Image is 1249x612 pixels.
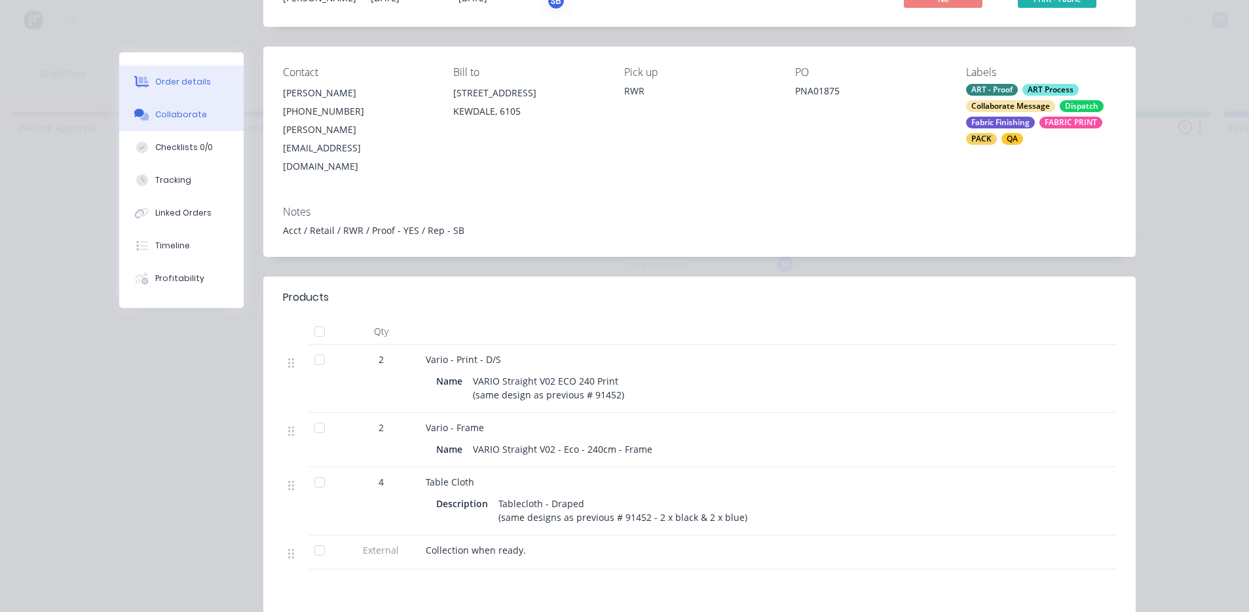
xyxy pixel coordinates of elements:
div: Order details [155,76,211,88]
button: Timeline [119,229,244,262]
div: Pick up [624,66,774,79]
div: Tablecloth - Draped (same designs as previous # 91452 - 2 x black & 2 x blue) [493,494,753,527]
div: VARIO Straight V02 ECO 240 Print (same design as previous # 91452) [468,372,629,404]
div: [STREET_ADDRESS]KEWDALE, 6105 [453,84,603,126]
span: 2 [379,353,384,366]
div: Timeline [155,240,190,252]
div: Dispatch [1060,100,1104,112]
div: ART - Proof [966,84,1018,96]
div: [PERSON_NAME] [283,84,433,102]
div: PO [795,66,945,79]
div: PNA01875 [795,84,945,102]
div: Collaborate [155,109,207,121]
div: KEWDALE, 6105 [453,102,603,121]
div: Name [436,372,468,391]
div: Linked Orders [155,207,212,219]
div: [PERSON_NAME][PHONE_NUMBER][PERSON_NAME][EMAIL_ADDRESS][DOMAIN_NAME] [283,84,433,176]
span: 2 [379,421,384,434]
button: Order details [119,66,244,98]
button: Profitability [119,262,244,295]
span: External [347,543,415,557]
button: Collaborate [119,98,244,131]
div: VARIO Straight V02 - Eco - 240cm - Frame [468,440,658,459]
button: Checklists 0/0 [119,131,244,164]
div: Labels [966,66,1116,79]
div: Checklists 0/0 [155,142,213,153]
div: Tracking [155,174,191,186]
div: Name [436,440,468,459]
div: Notes [283,206,1116,218]
button: Linked Orders [119,197,244,229]
div: Collaborate Message [966,100,1055,112]
div: Products [283,290,329,305]
div: Contact [283,66,433,79]
div: [STREET_ADDRESS] [453,84,603,102]
div: Acct / Retail / RWR / Proof - YES / Rep - SB [283,223,1116,237]
span: Vario - Print - D/S [426,353,501,366]
div: Bill to [453,66,603,79]
div: PACK [966,133,997,145]
span: Table Cloth [426,476,474,488]
span: 4 [379,475,384,489]
div: QA [1001,133,1023,145]
span: Vario - Frame [426,421,484,434]
button: Tracking [119,164,244,197]
div: RWR [624,84,774,98]
div: Fabric Finishing [966,117,1035,128]
div: Profitability [155,273,204,284]
div: ART Process [1022,84,1079,96]
div: [PHONE_NUMBER] [283,102,433,121]
div: Description [436,494,493,513]
span: Collection when ready. [426,544,526,556]
div: [PERSON_NAME][EMAIL_ADDRESS][DOMAIN_NAME] [283,121,433,176]
div: FABRIC PRINT [1039,117,1102,128]
div: Qty [342,318,420,345]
